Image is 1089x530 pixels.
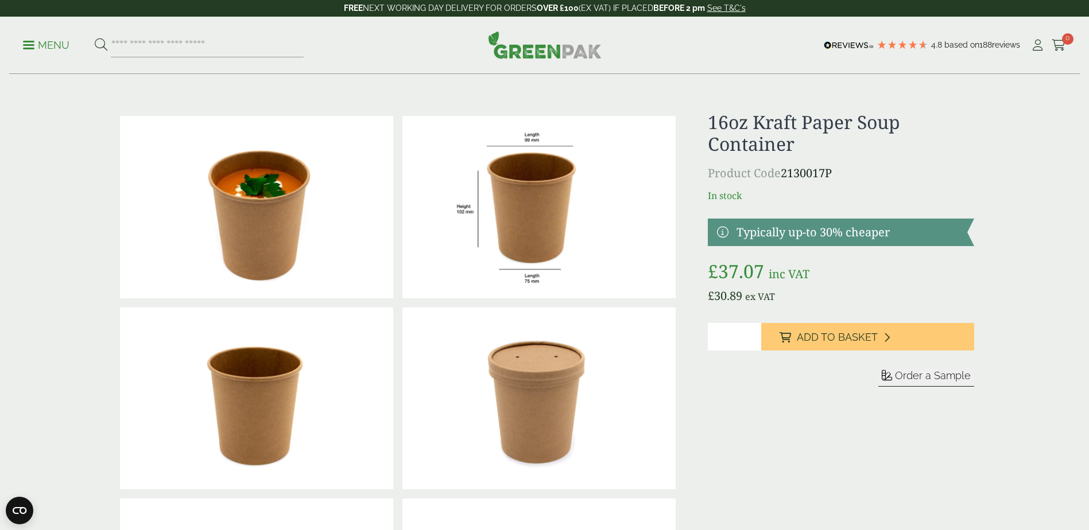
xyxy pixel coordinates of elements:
[707,3,746,13] a: See T&C's
[344,3,363,13] strong: FREE
[1052,37,1066,54] a: 0
[895,369,971,381] span: Order a Sample
[1052,40,1066,51] i: Cart
[537,3,579,13] strong: OVER £100
[653,3,705,13] strong: BEFORE 2 pm
[708,165,781,181] span: Product Code
[402,116,676,298] img: Kraft_container16oz
[761,323,974,350] button: Add to Basket
[708,288,742,303] bdi: 30.89
[120,307,393,490] img: Kraft 16oz
[708,259,764,283] bdi: 37.07
[402,307,676,490] img: Kraft 16oz With Cardboard Lid
[944,40,979,49] span: Based on
[708,189,974,202] p: In stock
[708,259,718,283] span: £
[878,369,974,387] button: Order a Sample
[824,41,874,49] img: REVIEWS.io
[1030,40,1045,51] i: My Account
[745,290,775,303] span: ex VAT
[6,497,33,524] button: Open CMP widget
[708,165,974,182] p: 2130017P
[120,116,393,298] img: Kraft 16oz With Soup
[797,331,878,344] span: Add to Basket
[708,288,714,303] span: £
[23,38,69,50] a: Menu
[708,111,974,155] h1: 16oz Kraft Paper Soup Container
[931,40,944,49] span: 4.8
[877,40,928,50] div: 4.79 Stars
[488,31,602,59] img: GreenPak Supplies
[1062,33,1074,45] span: 0
[23,38,69,52] p: Menu
[769,266,809,282] span: inc VAT
[979,40,992,49] span: 188
[992,40,1020,49] span: reviews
